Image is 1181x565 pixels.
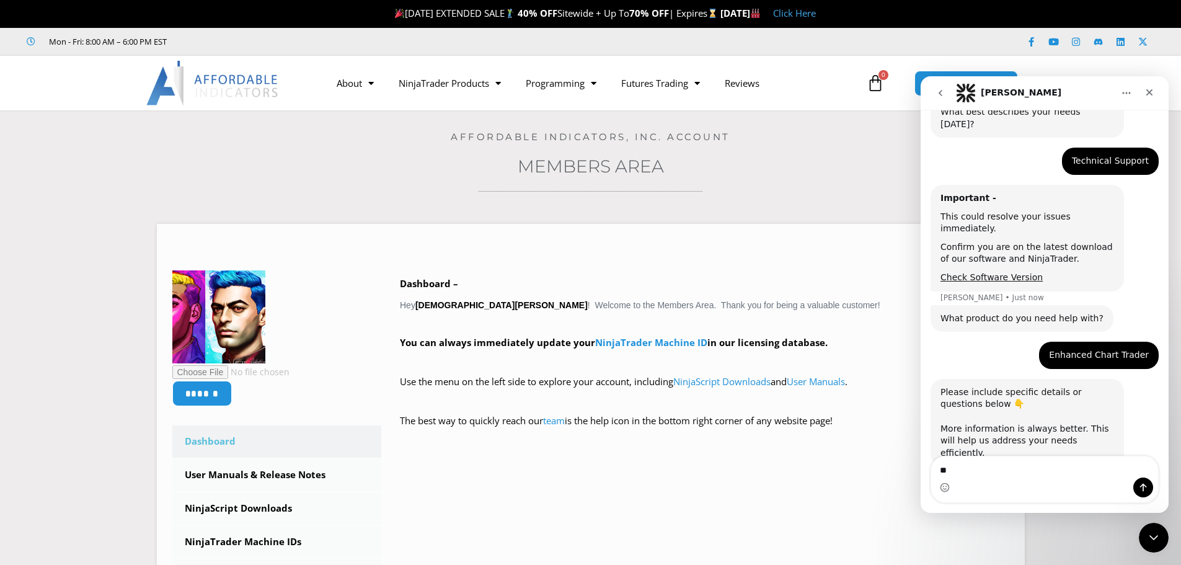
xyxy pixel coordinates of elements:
p: The best way to quickly reach our is the help icon in the bottom right corner of any website page! [400,412,1009,447]
span: [DATE] EXTENDED SALE Sitewide + Up To | Expires [392,7,720,19]
a: NinjaTrader Products [386,69,513,97]
strong: 40% OFF [518,7,557,19]
b: Dashboard – [400,277,458,290]
a: Affordable Indicators, Inc. Account [451,131,730,143]
a: About [324,69,386,97]
span: 0 [878,70,888,80]
iframe: Intercom live chat [1139,523,1169,553]
a: NinjaScript Downloads [673,375,771,388]
nav: Menu [324,69,864,97]
strong: 70% OFF [629,7,669,19]
strong: You can always immediately update your in our licensing database. [400,336,828,349]
a: team [543,414,565,427]
strong: [DATE] [720,7,761,19]
a: User Manuals [787,375,845,388]
a: Reviews [712,69,772,97]
img: ⌛ [708,9,717,18]
div: Hey ! Welcome to the Members Area. Thank you for being a valuable customer! [400,275,1009,447]
img: 🏌️‍♂️ [505,9,515,18]
a: NinjaTrader Machine ID [595,336,707,349]
a: Futures Trading [609,69,712,97]
a: 0 [848,65,903,101]
a: User Manuals & Release Notes [172,459,382,491]
p: Use the menu on the left side to explore your account, including and . [400,373,1009,408]
a: Programming [513,69,609,97]
a: NinjaTrader Machine IDs [172,526,382,558]
img: 🎉 [395,9,404,18]
a: Dashboard [172,425,382,458]
a: Click Here [773,7,816,19]
img: LogoAI | Affordable Indicators – NinjaTrader [146,61,280,105]
iframe: Intercom live chat [921,76,1169,513]
img: 6c03772a1b9db25130b9c8da6712e14bcf35d63641468c269efb1434c7743a47 [172,270,265,363]
iframe: Customer reviews powered by Trustpilot [184,35,370,48]
a: Members Area [518,156,664,177]
strong: [DEMOGRAPHIC_DATA][PERSON_NAME] [415,300,588,310]
img: 🏭 [751,9,760,18]
a: NinjaScript Downloads [172,492,382,525]
a: MEMBERS AREA [914,71,1018,96]
span: Mon - Fri: 8:00 AM – 6:00 PM EST [46,34,167,49]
